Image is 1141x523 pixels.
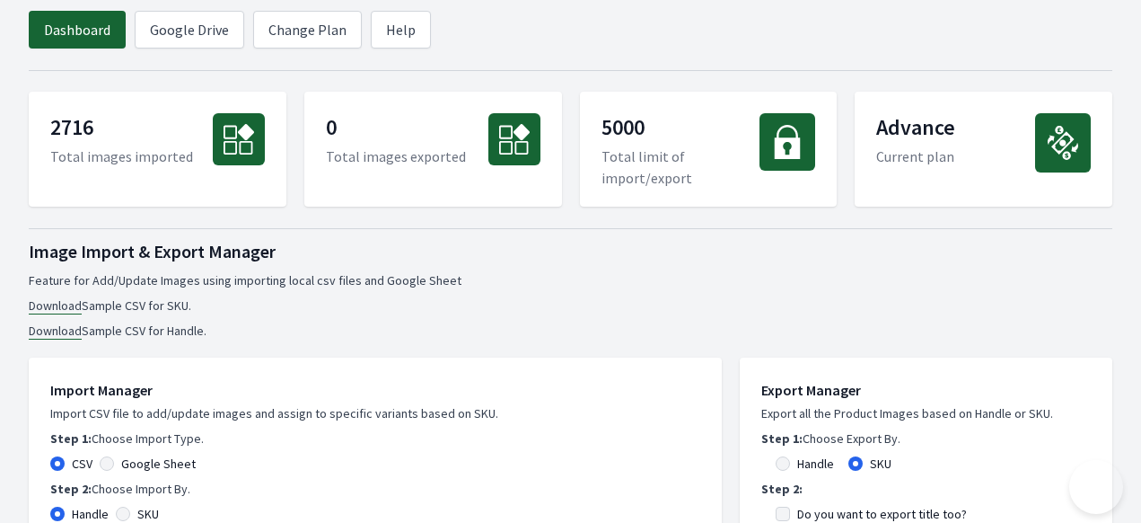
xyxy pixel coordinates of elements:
[137,505,159,523] label: SKU
[761,430,803,447] b: Step 1:
[50,480,700,498] p: Choose Import By.
[29,11,126,49] a: Dashboard
[876,146,955,167] p: Current plan
[29,297,1112,315] li: Sample CSV for SKU.
[1069,460,1123,514] iframe: Toggle Customer Support
[50,481,92,497] b: Step 2:
[29,271,1112,289] p: Feature for Add/Update Images using importing local csv files and Google Sheet
[761,379,1091,401] h1: Export Manager
[797,505,967,523] label: Do you want to export title too?
[761,404,1091,422] p: Export all the Product Images based on Handle or SKU.
[50,379,700,401] h1: Import Manager
[601,146,760,189] p: Total limit of import/export
[601,113,760,146] p: 5000
[135,11,244,49] a: Google Drive
[50,404,700,422] p: Import CSV file to add/update images and assign to specific variants based on SKU.
[29,322,1112,340] li: Sample CSV for Handle.
[29,239,1112,264] h1: Image Import & Export Manager
[870,455,891,473] label: SKU
[371,11,431,49] a: Help
[50,113,193,146] p: 2716
[761,430,1091,448] p: Choose Export By.
[29,323,82,340] a: Download
[797,455,834,473] label: Handle
[761,481,803,497] b: Step 2:
[50,146,193,167] p: Total images imported
[121,455,196,473] label: Google Sheet
[876,113,955,146] p: Advance
[326,113,466,146] p: 0
[326,146,466,167] p: Total images exported
[50,430,700,448] p: Choose Import Type.
[29,297,82,315] a: Download
[72,505,109,523] label: Handle
[72,455,92,473] label: CSV
[50,430,92,447] b: Step 1:
[253,11,362,49] a: Change Plan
